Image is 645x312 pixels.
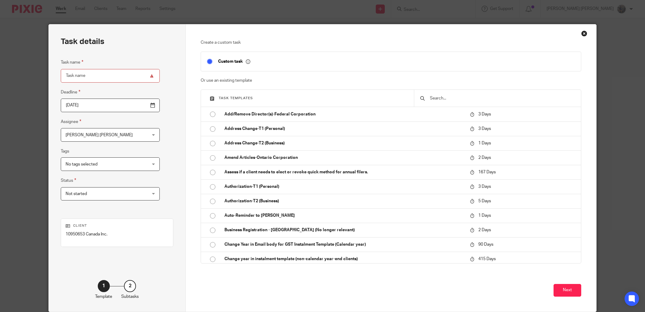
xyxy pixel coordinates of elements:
[429,95,575,102] input: Search...
[478,170,496,174] span: 167 Days
[224,256,464,262] p: Change year in instalment template (non-calendar year-end clients)
[224,169,464,175] p: Assess if a client needs to elect or revoke quick method for annual filers.
[224,198,464,204] p: Authorization-T2 (Business)
[478,184,491,189] span: 3 Days
[61,69,160,83] input: Task name
[121,294,139,300] p: Subtasks
[478,257,496,261] span: 415 Days
[554,284,581,297] button: Next
[95,294,112,300] p: Template
[61,89,80,96] label: Deadline
[478,127,491,131] span: 3 Days
[124,280,136,292] div: 2
[66,133,133,137] span: [PERSON_NAME] [PERSON_NAME]
[224,155,464,161] p: Amend Articles-Ontario Corporation
[224,126,464,132] p: Address Change-T1 (Personal)
[201,77,581,84] p: Or use an existing template
[478,199,491,203] span: 5 Days
[581,30,587,36] div: Close this dialog window
[478,156,491,160] span: 2 Days
[224,227,464,233] p: Business Registration - [GEOGRAPHIC_DATA] (No longer relevant)
[61,177,76,184] label: Status
[478,228,491,232] span: 2 Days
[61,148,69,154] label: Tags
[219,96,253,100] span: Task templates
[224,213,464,219] p: Auto-Reminder to [PERSON_NAME]
[66,192,87,196] span: Not started
[224,111,464,117] p: Add/Remove Director(s)-Federal Corporation
[478,112,491,116] span: 3 Days
[61,36,104,47] h2: Task details
[61,59,83,66] label: Task name
[66,231,168,237] p: 10950653 Canada Inc.
[66,162,97,166] span: No tags selected
[478,242,493,247] span: 90 Days
[218,59,250,64] p: Custom task
[224,140,464,146] p: Address Change-T2 (Business)
[98,280,110,292] div: 1
[478,213,491,218] span: 1 Days
[61,99,160,112] input: Pick a date
[61,118,81,125] label: Assignee
[224,241,464,247] p: Change Year in Email body for GST Instalment Template (Calendar year)
[478,141,491,145] span: 1 Days
[224,184,464,190] p: Authorization-T1 (Personal)
[66,223,168,228] p: Client
[201,39,581,46] p: Create a custom task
